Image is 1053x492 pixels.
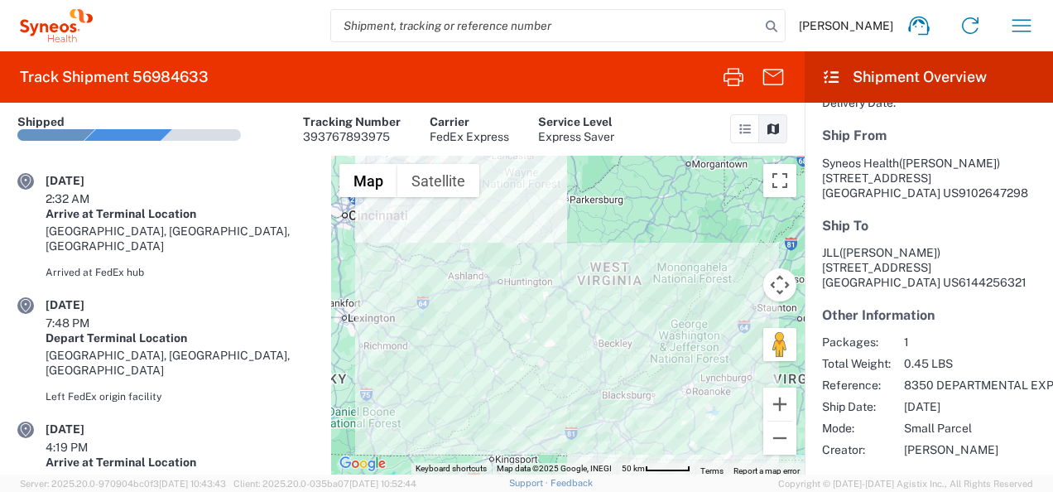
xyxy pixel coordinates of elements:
span: ([PERSON_NAME]) [839,246,940,259]
div: [DATE] [46,422,128,437]
input: Shipment, tracking or reference number [331,10,760,41]
a: Support [509,478,551,488]
span: 9102647298 [959,186,1028,200]
div: Service Level [538,114,614,129]
div: [DATE] [46,173,128,188]
div: Arrive at Terminal Location [46,206,314,221]
a: Feedback [551,478,593,488]
div: Shipped [17,114,65,129]
address: [GEOGRAPHIC_DATA] US [822,156,1036,200]
a: Open this area in Google Maps (opens a new window) [335,453,390,475]
div: Carrier [430,114,509,129]
span: Mode: [822,421,891,436]
a: Report a map error [733,466,800,475]
div: 7:48 PM [46,316,128,330]
span: Copyright © [DATE]-[DATE] Agistix Inc., All Rights Reserved [778,476,1033,491]
span: [DATE] 10:43:43 [159,479,226,489]
span: Creator: [822,442,891,457]
span: Server: 2025.20.0-970904bc0f3 [20,479,226,489]
img: Google [335,453,390,475]
span: 6144256321 [959,276,1027,289]
header: Shipment Overview [805,51,1053,103]
span: [PERSON_NAME] [799,18,893,33]
a: Terms [700,466,724,475]
div: [DATE] [46,297,128,312]
h2: Track Shipment 56984633 [20,67,209,87]
div: Express Saver [538,129,614,144]
h5: Ship To [822,218,1036,234]
span: [DATE] 10:52:44 [349,479,416,489]
div: 2:32 AM [46,191,128,206]
div: Arrive at Terminal Location [46,455,314,470]
span: JLL [STREET_ADDRESS] [822,246,940,274]
button: Drag Pegman onto the map to open Street View [763,328,796,361]
div: [GEOGRAPHIC_DATA], [GEOGRAPHIC_DATA], [GEOGRAPHIC_DATA] [46,224,314,253]
span: [STREET_ADDRESS] [822,171,931,185]
h5: Other Information [822,307,1036,323]
div: FedEx Express [430,129,509,144]
div: [GEOGRAPHIC_DATA], [GEOGRAPHIC_DATA], [GEOGRAPHIC_DATA] [46,348,314,378]
span: Syneos Health [822,157,899,170]
button: Show satellite imagery [397,164,479,197]
button: Show street map [339,164,397,197]
span: ([PERSON_NAME]) [899,157,1000,170]
div: Tracking Number [303,114,401,129]
address: [GEOGRAPHIC_DATA] US [822,245,1036,290]
span: Map data ©2025 Google, INEGI [497,464,612,473]
div: 393767893975 [303,129,401,144]
span: Total Weight: [822,356,891,371]
span: Delivery Date: [822,95,896,110]
button: Toggle fullscreen view [763,164,796,197]
button: Zoom in [763,388,796,421]
span: Packages: [822,335,891,350]
span: Ship Date: [822,399,891,414]
span: Client: 2025.20.0-035ba07 [233,479,416,489]
div: Arrived at FedEx hub [46,265,314,280]
div: Depart Terminal Location [46,330,314,345]
h5: Ship From [822,128,1036,143]
span: Reference: [822,378,891,393]
div: Left FedEx origin facility [46,389,314,404]
button: Map Scale: 50 km per 51 pixels [617,463,695,475]
div: 4:19 PM [46,440,128,455]
button: Map camera controls [763,268,796,301]
button: Keyboard shortcuts [416,463,487,475]
button: Zoom out [763,422,796,455]
span: 50 km [622,464,645,473]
